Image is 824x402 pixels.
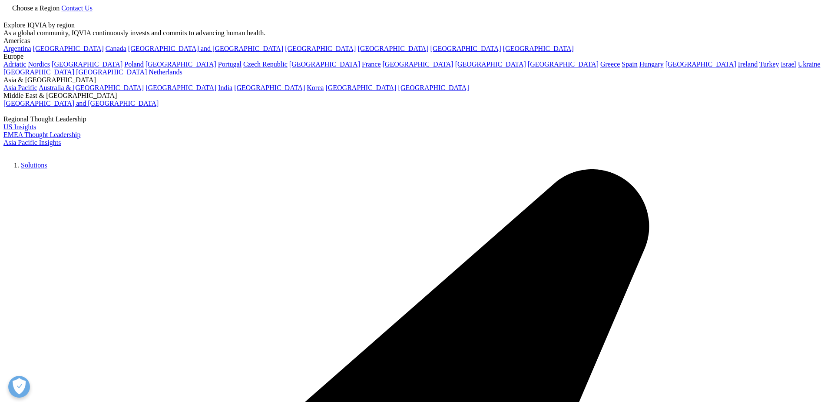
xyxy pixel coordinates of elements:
button: Open Preferences [8,376,30,398]
a: [GEOGRAPHIC_DATA] and [GEOGRAPHIC_DATA] [3,100,159,107]
a: [GEOGRAPHIC_DATA] [289,60,360,68]
a: Canada [106,45,126,52]
a: Netherlands [149,68,182,76]
a: Ireland [738,60,758,68]
a: Australia & [GEOGRAPHIC_DATA] [39,84,144,91]
a: [GEOGRAPHIC_DATA] [52,60,122,68]
a: [GEOGRAPHIC_DATA] [503,45,574,52]
a: [GEOGRAPHIC_DATA] [455,60,526,68]
a: EMEA Thought Leadership [3,131,80,138]
a: [GEOGRAPHIC_DATA] [285,45,356,52]
a: Asia Pacific [3,84,37,91]
div: Europe [3,53,821,60]
a: [GEOGRAPHIC_DATA] [3,68,74,76]
a: [GEOGRAPHIC_DATA] and [GEOGRAPHIC_DATA] [128,45,283,52]
a: [GEOGRAPHIC_DATA] [665,60,736,68]
a: [GEOGRAPHIC_DATA] [398,84,469,91]
div: Explore IQVIA by region [3,21,821,29]
a: Portugal [218,60,242,68]
a: Ukraine [798,60,821,68]
a: Contact Us [61,4,93,12]
div: Asia & [GEOGRAPHIC_DATA] [3,76,821,84]
a: [GEOGRAPHIC_DATA] [146,84,216,91]
div: As a global community, IQVIA continuously invests and commits to advancing human health. [3,29,821,37]
a: Israel [781,60,797,68]
a: Turkey [759,60,779,68]
a: Korea [307,84,324,91]
a: [GEOGRAPHIC_DATA] [234,84,305,91]
a: Asia Pacific Insights [3,139,61,146]
a: Solutions [21,161,47,169]
a: Greece [600,60,620,68]
a: Spain [622,60,637,68]
a: US Insights [3,123,36,131]
div: Regional Thought Leadership [3,115,821,123]
a: Poland [124,60,143,68]
a: [GEOGRAPHIC_DATA] [33,45,104,52]
a: Hungary [639,60,664,68]
a: [GEOGRAPHIC_DATA] [528,60,599,68]
a: [GEOGRAPHIC_DATA] [383,60,453,68]
div: Middle East & [GEOGRAPHIC_DATA] [3,92,821,100]
a: [GEOGRAPHIC_DATA] [146,60,216,68]
a: India [218,84,232,91]
a: Adriatic [3,60,26,68]
div: Americas [3,37,821,45]
a: [GEOGRAPHIC_DATA] [357,45,428,52]
a: Czech Republic [243,60,288,68]
a: Nordics [28,60,50,68]
a: France [362,60,381,68]
span: Choose a Region [12,4,60,12]
a: [GEOGRAPHIC_DATA] [76,68,147,76]
a: [GEOGRAPHIC_DATA] [430,45,501,52]
a: [GEOGRAPHIC_DATA] [325,84,396,91]
a: Argentina [3,45,31,52]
